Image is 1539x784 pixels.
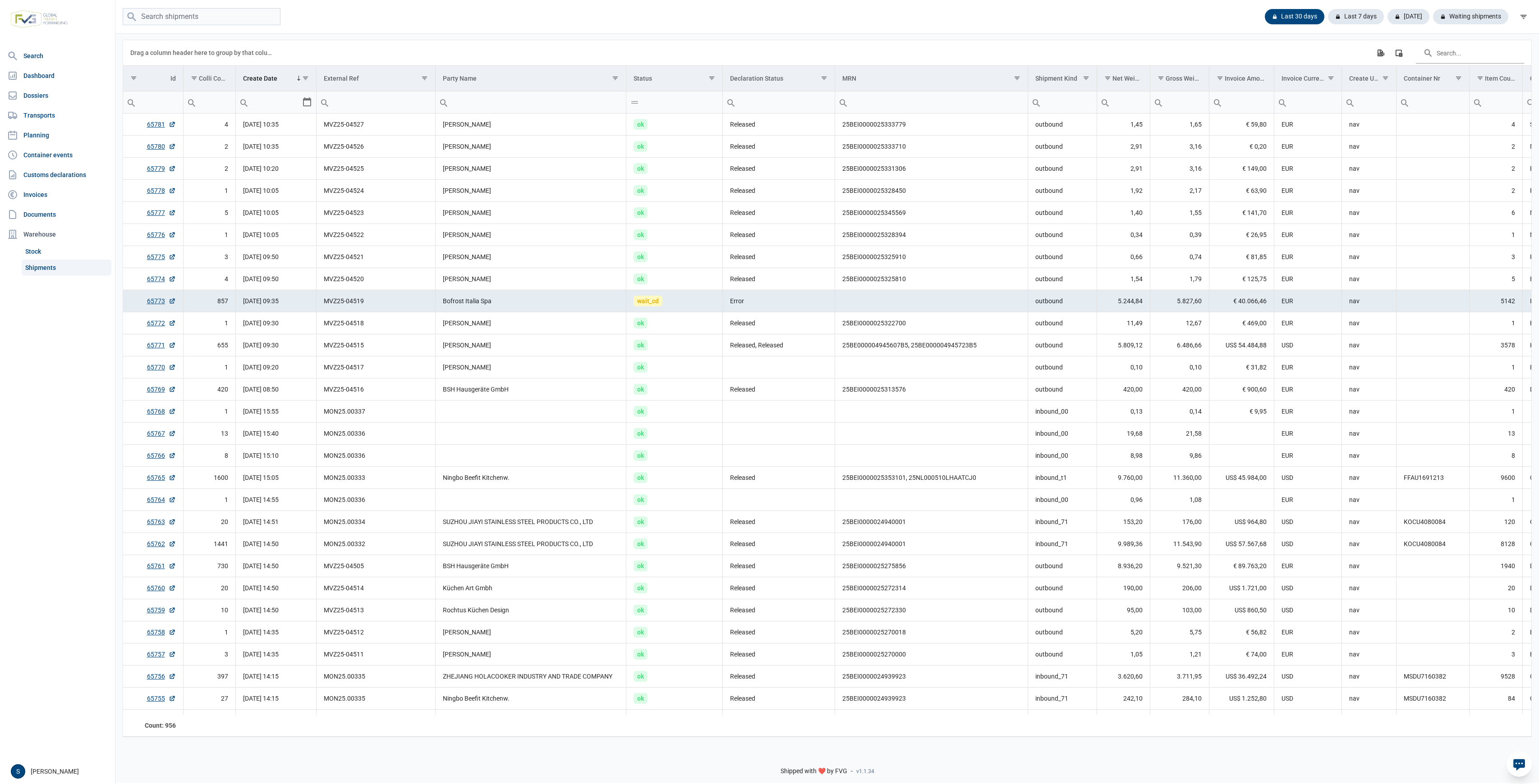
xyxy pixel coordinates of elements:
td: 25BEI0000025328450 [835,180,1028,202]
a: 65781 [147,120,176,129]
td: 25BEI0000025325910 [835,246,1028,268]
td: 420,00 [1097,378,1150,401]
input: Filter cell [184,91,236,113]
td: 6.486,66 [1150,334,1209,356]
a: 65780 [147,142,176,151]
td: nav [1341,268,1396,290]
td: 3,16 [1150,158,1209,180]
div: Search box [1028,91,1044,113]
td: nav [1341,423,1396,445]
a: Container events [4,146,111,164]
td: 5142 [1469,290,1522,312]
td: 1 [183,224,236,246]
td: EUR [1274,246,1342,268]
td: 420 [1469,378,1522,401]
td: 0,10 [1150,356,1209,378]
td: nav [1341,356,1396,378]
td: EUR [1274,224,1342,246]
td: MVZ25-04521 [317,246,436,268]
td: Error [723,290,835,312]
div: Export all data to Excel [1372,45,1388,61]
td: 8 [183,445,236,467]
a: 65776 [147,230,176,239]
td: MON25.00336 [317,423,436,445]
td: Column Party Name [436,66,626,91]
td: nav [1341,378,1396,401]
td: outbound [1028,202,1097,224]
td: Filter cell [183,91,236,114]
td: 857 [183,290,236,312]
td: outbound [1028,268,1097,290]
span: Show filter options for column 'Colli Count' [191,75,198,82]
td: Column Net Weight [1097,66,1150,91]
td: Filter cell [1209,91,1274,114]
a: 65772 [147,319,176,328]
div: Search box [123,91,139,113]
div: Search box [1470,91,1486,113]
td: Column Colli Count [183,66,236,91]
td: Column Container Nr [1396,66,1469,91]
input: Filter cell [723,91,835,113]
td: 1 [1469,224,1522,246]
td: Released [723,268,835,290]
td: [PERSON_NAME] [436,356,626,378]
td: 2 [1469,158,1522,180]
td: 1600 [183,467,236,489]
td: 0,74 [1150,246,1209,268]
td: 8,98 [1097,445,1150,467]
td: 1,54 [1097,268,1150,290]
td: EUR [1274,290,1342,312]
a: Dashboard [4,67,111,85]
td: Column Create Date [236,66,317,91]
td: 420 [183,378,236,401]
td: 25BEI0000025325810 [835,268,1028,290]
div: Search box [1397,91,1413,113]
td: outbound [1028,180,1097,202]
td: 25BE000004945607B5, 25BE000004945723B5 [835,334,1028,356]
td: [PERSON_NAME] [436,136,626,158]
td: FFAU1691213 [1396,467,1469,489]
td: 25BEI0000025345569 [835,202,1028,224]
td: 0,96 [1097,489,1150,511]
td: MON25.00333 [317,467,436,489]
td: 1,92 [1097,180,1150,202]
div: Search box [317,91,333,113]
td: outbound [1028,246,1097,268]
td: 1,08 [1150,489,1209,511]
td: Released [723,224,835,246]
td: 2 [1469,180,1522,202]
input: Filter cell [1274,91,1341,113]
td: outbound [1028,224,1097,246]
td: Released [723,202,835,224]
td: 1,45 [1097,114,1150,136]
div: Search box [236,91,252,113]
div: Search box [626,91,643,113]
td: EUR [1274,136,1342,158]
td: 25BEI0000025322700 [835,312,1028,334]
td: nav [1341,136,1396,158]
input: Filter cell [626,91,722,113]
a: 65765 [147,473,176,482]
a: 65774 [147,274,176,283]
a: 65779 [147,164,176,173]
td: EUR [1274,312,1342,334]
td: nav [1341,401,1396,423]
td: 5.244,84 [1097,290,1150,312]
td: [PERSON_NAME] [436,202,626,224]
td: MON25.00336 [317,445,436,467]
span: Show filter options for column 'Item Count' [1477,75,1484,82]
td: nav [1341,180,1396,202]
td: 2 [183,136,236,158]
td: 25BEI0000025333779 [835,114,1028,136]
span: Show filter options for column 'Invoice Amount' [1217,75,1223,82]
td: MVZ25-04523 [317,202,436,224]
td: nav [1341,158,1396,180]
td: 0,34 [1097,224,1150,246]
td: Bofrost Italia Spa [436,290,626,312]
td: 9.760,00 [1097,467,1150,489]
td: Ningbo Beefit Kitchenw. [436,467,626,489]
span: Show filter options for column 'Net Weight' [1104,75,1111,82]
td: [PERSON_NAME] [436,312,626,334]
td: 13 [1469,423,1522,445]
td: 3 [1469,246,1522,268]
